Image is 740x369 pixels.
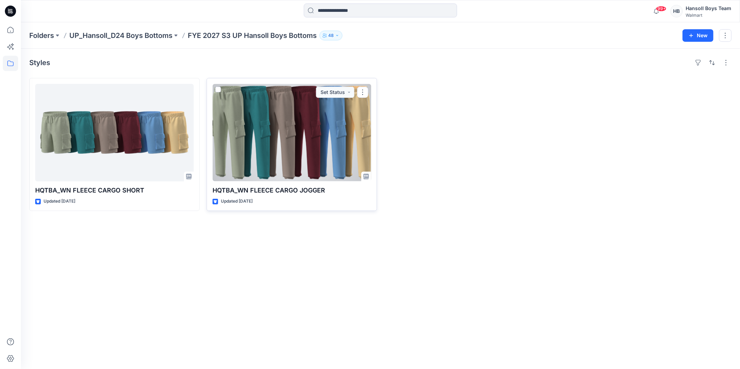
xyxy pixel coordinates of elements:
[221,198,253,205] p: Updated [DATE]
[319,31,342,40] button: 48
[69,31,172,40] a: UP_Hansoll_D24 Boys Bottoms
[35,186,194,195] p: HQTBA_WN FLEECE CARGO SHORT
[328,32,334,39] p: 48
[670,5,683,17] div: HB
[188,31,317,40] p: FYE 2027 S3 UP Hansoll Boys Bottoms
[686,4,731,13] div: Hansoll Boys Team
[29,58,50,67] h4: Styles
[656,6,666,11] span: 99+
[29,31,54,40] a: Folders
[213,186,371,195] p: HQTBA_WN FLEECE CARGO JOGGER
[686,13,731,18] div: Walmart
[213,84,371,181] a: HQTBA_WN FLEECE CARGO JOGGER
[35,84,194,181] a: HQTBA_WN FLEECE CARGO SHORT
[683,29,714,42] button: New
[44,198,75,205] p: Updated [DATE]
